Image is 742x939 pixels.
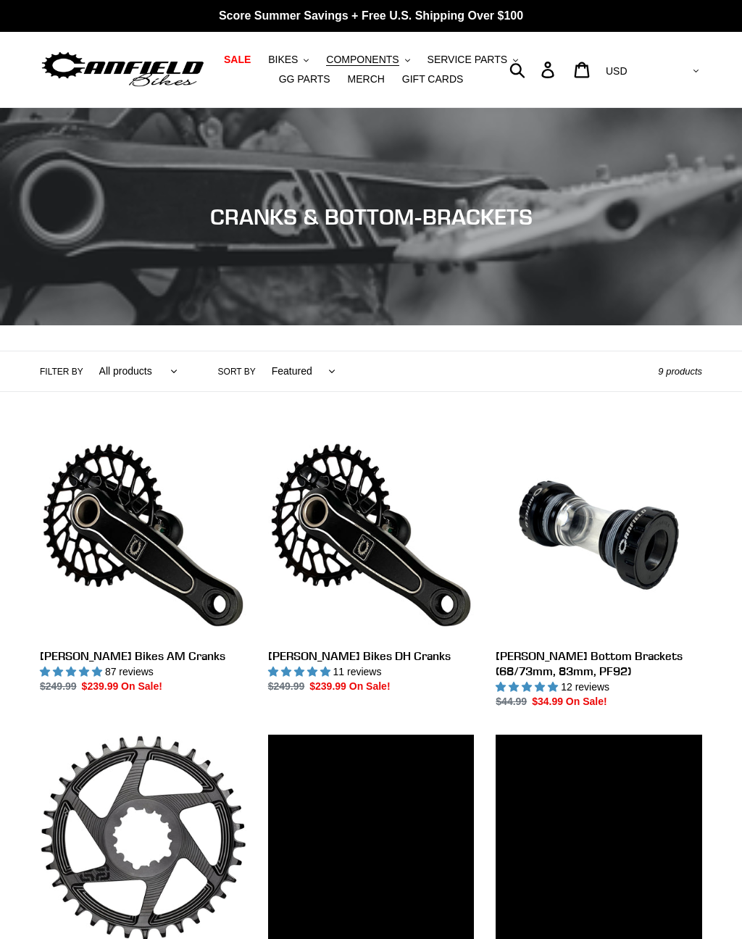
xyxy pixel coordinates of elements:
span: GG PARTS [279,73,330,85]
span: BIKES [268,54,298,66]
span: 9 products [658,366,702,377]
span: MERCH [348,73,385,85]
span: GIFT CARDS [402,73,464,85]
img: Canfield Bikes [40,49,206,90]
span: CRANKS & BOTTOM-BRACKETS [210,204,533,230]
label: Sort by [218,365,256,378]
a: MERCH [341,70,392,89]
a: GG PARTS [272,70,338,89]
span: SERVICE PARTS [428,54,507,66]
label: Filter by [40,365,83,378]
a: GIFT CARDS [395,70,471,89]
span: COMPONENTS [326,54,399,66]
button: BIKES [261,50,316,70]
a: SALE [217,50,258,70]
button: SERVICE PARTS [420,50,525,70]
button: COMPONENTS [319,50,417,70]
span: SALE [224,54,251,66]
